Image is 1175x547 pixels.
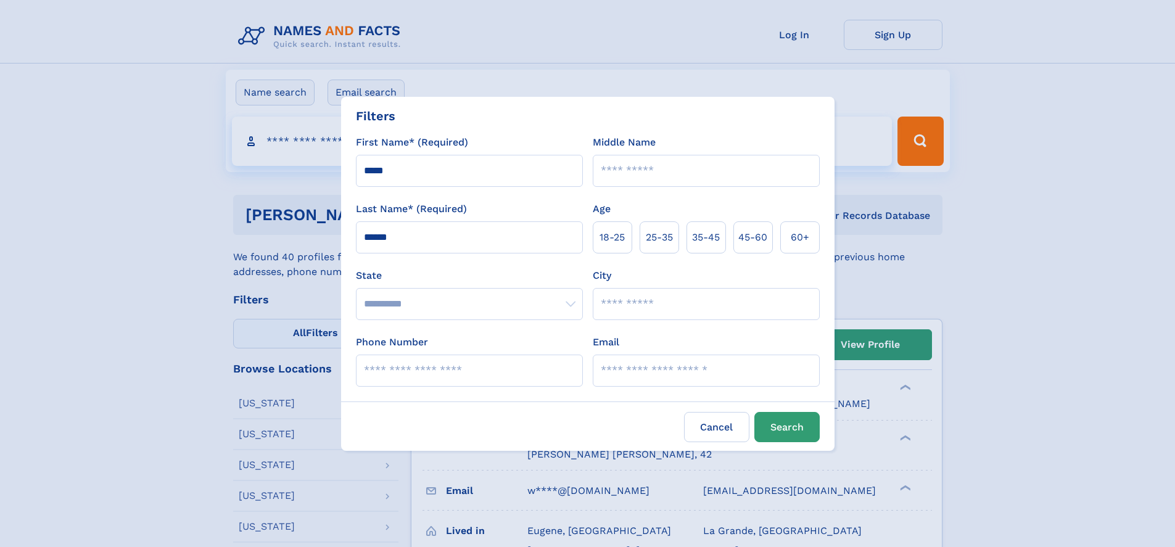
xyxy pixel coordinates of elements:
label: Cancel [684,412,749,442]
span: 45‑60 [738,230,767,245]
label: City [593,268,611,283]
span: 35‑45 [692,230,720,245]
span: 18‑25 [600,230,625,245]
label: Phone Number [356,335,428,350]
label: State [356,268,583,283]
label: First Name* (Required) [356,135,468,150]
button: Search [754,412,820,442]
span: 60+ [791,230,809,245]
label: Email [593,335,619,350]
label: Last Name* (Required) [356,202,467,216]
label: Age [593,202,611,216]
span: 25‑35 [646,230,673,245]
div: Filters [356,107,395,125]
label: Middle Name [593,135,656,150]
